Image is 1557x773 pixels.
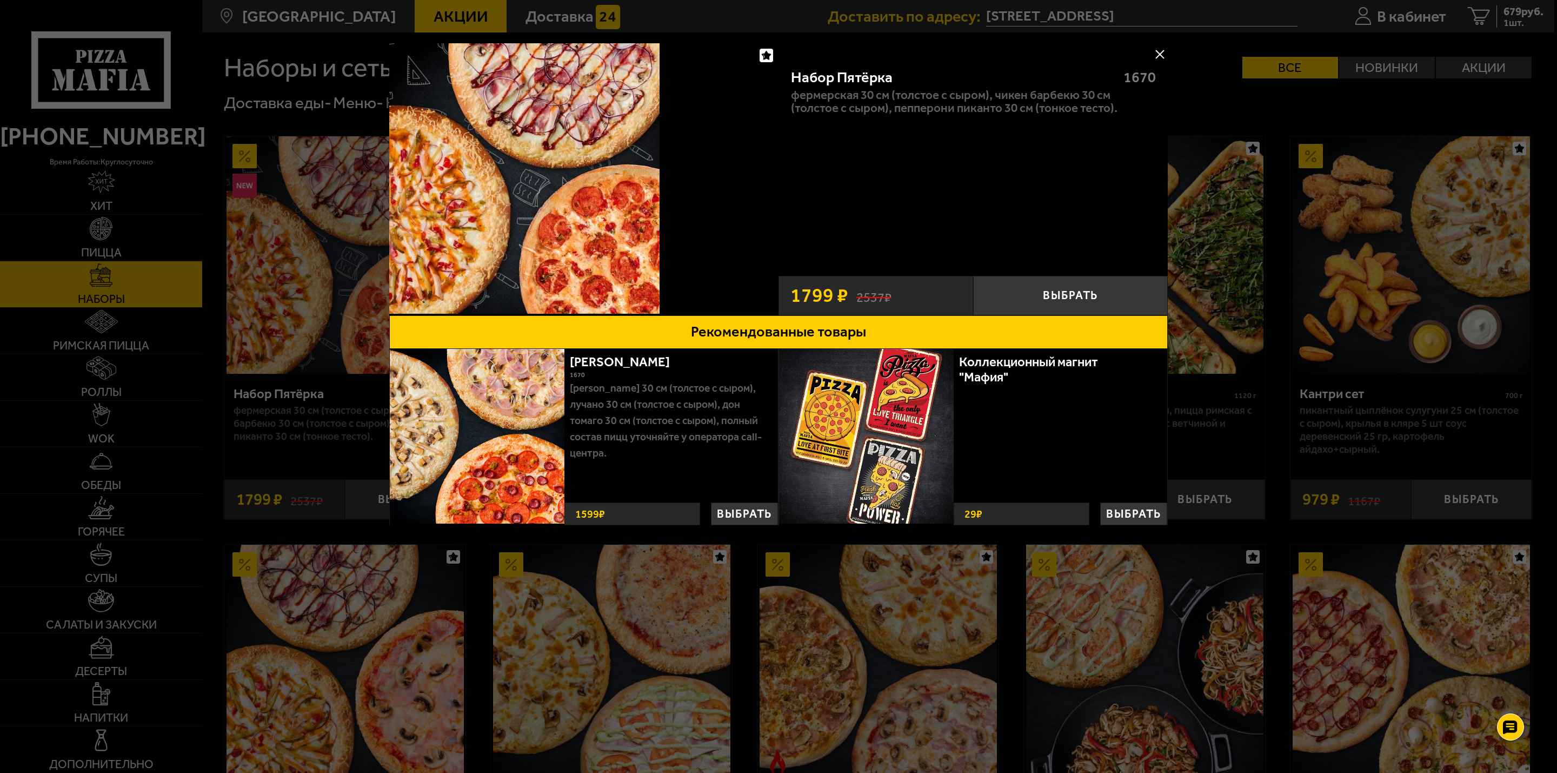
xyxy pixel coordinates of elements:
[389,43,660,314] img: Набор Пятёрка
[790,286,848,305] span: 1799 ₽
[570,371,585,379] span: 1670
[973,276,1168,316] button: Выбрать
[962,503,985,525] strong: 29 ₽
[856,287,891,305] s: 2537 ₽
[959,354,1098,385] a: Коллекционный магнит "Мафия"
[389,315,1168,349] button: Рекомендованные товары
[711,503,778,525] button: Выбрать
[791,69,1111,86] div: Набор Пятёрка
[389,43,778,315] a: Набор Пятёрка
[1123,69,1156,86] span: 1670
[570,354,686,369] a: [PERSON_NAME]
[1100,503,1167,525] button: Выбрать
[791,89,1156,115] p: Фермерская 30 см (толстое с сыром), Чикен Барбекю 30 см (толстое с сыром), Пепперони Пиканто 30 с...
[570,380,770,461] p: [PERSON_NAME] 30 см (толстое с сыром), Лучано 30 см (толстое с сыром), Дон Томаго 30 см (толстое ...
[573,503,608,525] strong: 1599 ₽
